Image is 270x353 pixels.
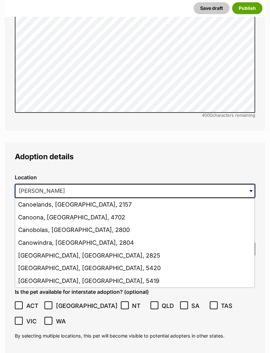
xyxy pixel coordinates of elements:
[221,301,236,310] span: TAS
[56,301,118,310] span: [GEOGRAPHIC_DATA]
[15,249,255,262] li: [GEOGRAPHIC_DATA], [GEOGRAPHIC_DATA], 2825
[26,317,41,326] span: VIC
[132,301,147,310] span: NT
[15,332,255,339] p: By selecting multiple locations, this pet will become visible to potential adopters in other states.
[232,2,262,14] button: Publish
[162,301,176,310] span: QLD
[15,289,255,295] label: Is the pet available for interstate adoption? (optional)
[15,211,255,224] li: Canoona, [GEOGRAPHIC_DATA], 4702
[15,224,255,237] li: Canobolas, [GEOGRAPHIC_DATA], 2800
[15,198,255,211] li: Canoelands, [GEOGRAPHIC_DATA], 2157
[15,184,255,198] input: Enter suburb or postcode
[15,113,255,118] div: characters remaining
[202,113,212,118] span: 4000
[191,301,206,310] span: SA
[26,301,41,310] span: ACT
[15,275,255,288] li: [GEOGRAPHIC_DATA], [GEOGRAPHIC_DATA], 5419
[15,262,255,275] li: [GEOGRAPHIC_DATA], [GEOGRAPHIC_DATA], 5420
[56,317,71,326] span: WA
[15,237,255,249] li: Canowindra, [GEOGRAPHIC_DATA], 2804
[15,152,255,161] legend: Adoption details
[15,174,255,180] label: Location
[194,2,229,14] button: Save draft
